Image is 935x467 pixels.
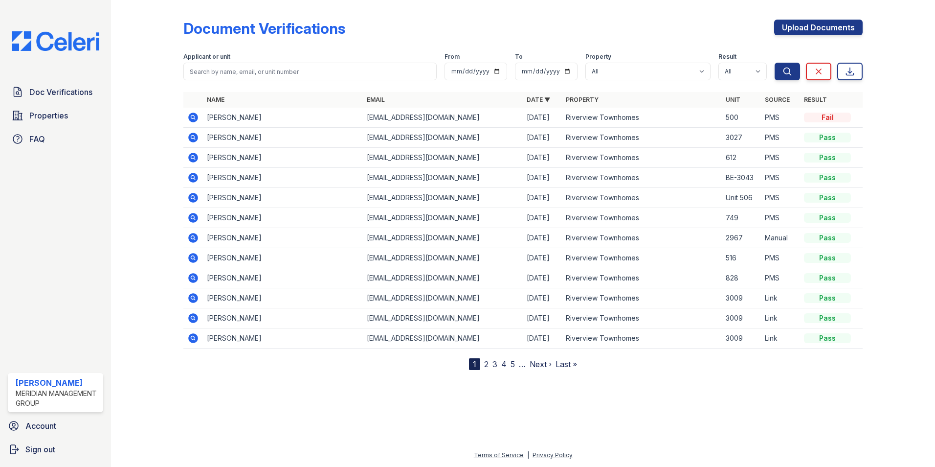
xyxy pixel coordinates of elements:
[363,148,523,168] td: [EMAIL_ADDRESS][DOMAIN_NAME]
[4,440,107,459] a: Sign out
[523,228,562,248] td: [DATE]
[761,328,800,349] td: Link
[523,208,562,228] td: [DATE]
[363,248,523,268] td: [EMAIL_ADDRESS][DOMAIN_NAME]
[718,53,736,61] label: Result
[761,268,800,288] td: PMS
[8,106,103,125] a: Properties
[363,128,523,148] td: [EMAIL_ADDRESS][DOMAIN_NAME]
[523,248,562,268] td: [DATE]
[523,168,562,188] td: [DATE]
[722,108,761,128] td: 500
[722,328,761,349] td: 3009
[203,228,363,248] td: [PERSON_NAME]
[533,451,573,459] a: Privacy Policy
[761,188,800,208] td: PMS
[203,288,363,308] td: [PERSON_NAME]
[511,359,515,369] a: 5
[183,20,345,37] div: Document Verifications
[16,389,99,408] div: Meridian Management Group
[556,359,577,369] a: Last »
[722,188,761,208] td: Unit 506
[203,308,363,328] td: [PERSON_NAME]
[530,359,552,369] a: Next ›
[4,31,107,51] img: CE_Logo_Blue-a8612792a0a2168367f1c8372b55b34899dd931a85d93a1a3d3e32e68fde9ad4.png
[363,108,523,128] td: [EMAIL_ADDRESS][DOMAIN_NAME]
[761,108,800,128] td: PMS
[363,328,523,349] td: [EMAIL_ADDRESS][DOMAIN_NAME]
[761,168,800,188] td: PMS
[722,248,761,268] td: 516
[562,288,722,308] td: Riverview Townhomes
[722,208,761,228] td: 749
[8,129,103,149] a: FAQ
[562,248,722,268] td: Riverview Townhomes
[363,168,523,188] td: [EMAIL_ADDRESS][DOMAIN_NAME]
[29,86,92,98] span: Doc Verifications
[203,188,363,208] td: [PERSON_NAME]
[469,358,480,370] div: 1
[8,82,103,102] a: Doc Verifications
[722,168,761,188] td: BE-3043
[363,288,523,308] td: [EMAIL_ADDRESS][DOMAIN_NAME]
[562,108,722,128] td: Riverview Townhomes
[523,148,562,168] td: [DATE]
[515,53,523,61] label: To
[562,188,722,208] td: Riverview Townhomes
[203,328,363,349] td: [PERSON_NAME]
[761,208,800,228] td: PMS
[804,313,851,323] div: Pass
[523,128,562,148] td: [DATE]
[804,233,851,243] div: Pass
[585,53,611,61] label: Property
[203,268,363,288] td: [PERSON_NAME]
[4,416,107,436] a: Account
[203,168,363,188] td: [PERSON_NAME]
[562,128,722,148] td: Riverview Townhomes
[203,128,363,148] td: [PERSON_NAME]
[804,213,851,223] div: Pass
[804,133,851,142] div: Pass
[562,228,722,248] td: Riverview Townhomes
[562,308,722,328] td: Riverview Townhomes
[523,268,562,288] td: [DATE]
[29,133,45,145] span: FAQ
[804,153,851,163] div: Pass
[445,53,460,61] label: From
[804,193,851,203] div: Pass
[804,253,851,263] div: Pass
[484,359,489,369] a: 2
[804,173,851,183] div: Pass
[207,96,224,103] a: Name
[761,288,800,308] td: Link
[774,20,863,35] a: Upload Documents
[765,96,790,103] a: Source
[722,268,761,288] td: 828
[367,96,385,103] a: Email
[16,377,99,389] div: [PERSON_NAME]
[722,288,761,308] td: 3009
[474,451,524,459] a: Terms of Service
[363,188,523,208] td: [EMAIL_ADDRESS][DOMAIN_NAME]
[527,96,550,103] a: Date ▼
[722,228,761,248] td: 2967
[363,308,523,328] td: [EMAIL_ADDRESS][DOMAIN_NAME]
[183,53,230,61] label: Applicant or unit
[203,148,363,168] td: [PERSON_NAME]
[562,148,722,168] td: Riverview Townhomes
[523,188,562,208] td: [DATE]
[761,248,800,268] td: PMS
[523,308,562,328] td: [DATE]
[761,308,800,328] td: Link
[363,228,523,248] td: [EMAIL_ADDRESS][DOMAIN_NAME]
[501,359,507,369] a: 4
[804,113,851,122] div: Fail
[566,96,599,103] a: Property
[25,444,55,455] span: Sign out
[29,110,68,121] span: Properties
[804,96,827,103] a: Result
[523,108,562,128] td: [DATE]
[722,128,761,148] td: 3027
[761,228,800,248] td: Manual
